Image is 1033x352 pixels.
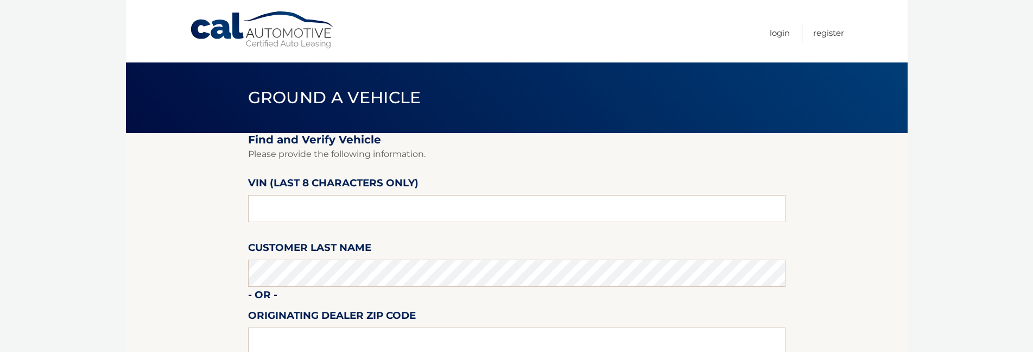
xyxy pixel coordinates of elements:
label: Customer Last Name [248,240,371,260]
a: Register [813,24,844,42]
a: Cal Automotive [189,11,336,49]
p: Please provide the following information. [248,147,785,162]
h2: Find and Verify Vehicle [248,133,785,147]
span: Ground a Vehicle [248,87,421,108]
a: Login [770,24,790,42]
label: VIN (last 8 characters only) [248,175,419,195]
label: Originating Dealer Zip Code [248,307,416,328]
label: - or - [248,287,277,307]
